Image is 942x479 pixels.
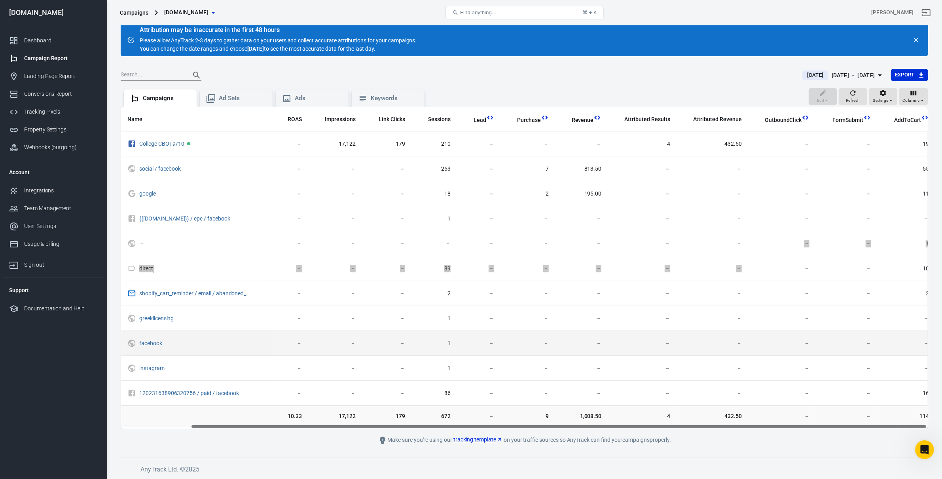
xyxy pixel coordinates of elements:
[614,190,670,198] span: －
[683,190,742,198] span: －
[593,114,601,122] svg: This column is calculated from AnyTrack real-time data
[164,8,208,17] span: twothreadsbyedmonds.com
[187,142,190,145] span: Active
[139,365,165,371] a: instagram
[614,412,670,420] span: 4
[139,215,230,222] a: {{[DOMAIN_NAME]}} / cpc / facebook
[486,114,494,122] svg: This column is calculated from AnyTrack real-time data
[13,151,123,174] div: Select this option if your question relates to Facebook Ads, Google Ads, TikTok Ads.
[278,215,302,223] span: －
[899,88,928,105] button: Columns
[822,140,871,148] span: －
[822,215,871,223] span: －
[368,265,406,273] span: －
[884,116,921,124] span: AddToCart
[143,94,190,103] div: Campaigns
[754,315,809,323] span: －
[3,200,104,217] a: Team Management
[24,204,98,213] div: Team Management
[24,240,98,248] div: Usage & billing
[139,390,240,396] span: 120231638906320756 / paid / facebook
[371,94,418,103] div: Keywords
[507,340,549,348] span: －
[278,390,302,397] span: －
[315,190,356,198] span: －
[517,116,541,124] span: Purchase
[418,215,451,223] span: 1
[463,215,494,223] span: －
[561,290,602,298] span: －
[765,116,802,124] span: OutboundClick
[614,240,670,248] span: －
[315,265,356,273] span: －
[683,140,742,148] span: 432.50
[315,340,356,348] span: －
[507,116,541,124] span: Purchase
[139,240,145,247] a: －
[140,26,417,34] div: Attribution may be inaccurate in the first 48 hours
[24,54,98,63] div: Campaign Report
[23,4,35,17] img: Profile image for Jose
[121,107,928,427] div: scrollable content
[247,46,264,52] strong: [DATE]
[463,390,494,397] span: －
[754,340,809,348] span: －
[24,222,98,230] div: User Settings
[6,56,152,95] div: AnyTrack says…
[3,139,104,156] a: Webhooks (outgoing)
[5,3,20,18] button: go back
[139,340,162,346] a: facebook
[139,291,251,296] span: shopify_cart_reminder / email / abandoned_cart
[418,140,451,148] span: 210
[368,165,406,173] span: －
[561,240,602,248] span: －
[507,412,549,420] span: 9
[884,140,929,148] span: 19
[315,412,356,420] span: 17,122
[507,190,549,198] span: 2
[368,140,406,148] span: 179
[754,215,809,223] span: －
[846,97,860,104] span: Refresh
[139,340,163,346] span: facebook
[832,116,863,124] span: FormSubmit
[463,190,494,198] span: －
[614,290,670,298] span: －
[624,114,670,124] span: The total conversions attributed according to your ad network (Facebook, Google, etc.)
[445,6,604,19] button: Find anything...⌘ + K
[315,240,356,248] span: －
[614,390,670,397] span: －
[139,166,182,171] span: social / facebook
[614,215,670,223] span: －
[463,140,494,148] span: －
[614,315,670,323] span: －
[872,8,914,17] div: Account id: GO1HsbMZ
[24,304,98,313] div: Documentation and Help
[507,390,549,397] span: －
[683,315,742,323] span: －
[278,412,302,420] span: 10.33
[24,36,98,45] div: Dashboard
[127,388,136,398] svg: Unknown Facebook
[288,116,302,124] span: ROAS
[693,114,742,124] span: The total revenue attributed according to your ad network (Facebook, Google, etc.)
[3,103,104,121] a: Tracking Pixels
[13,178,123,201] div: Select this option for integrations (ex: Shopify, ClickFunnels, ClickBank)
[884,390,929,397] span: 16
[127,338,136,348] svg: UTM & Web Traffic
[139,3,153,17] div: Close
[541,114,549,122] svg: This column is calculated from AnyTrack real-time data
[278,265,302,273] span: －
[884,315,929,323] span: －
[822,390,871,397] span: －
[561,412,602,420] span: 1,008.50
[884,265,929,273] span: 10
[139,216,231,221] span: {{campaign.name}} / cpc / facebook
[325,116,356,124] span: Impressions
[507,140,549,148] span: －
[683,165,742,173] span: －
[561,115,594,125] span: Total revenue calculated by AnyTrack.
[507,290,549,298] span: －
[902,97,920,104] span: Columns
[453,435,502,444] a: tracking template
